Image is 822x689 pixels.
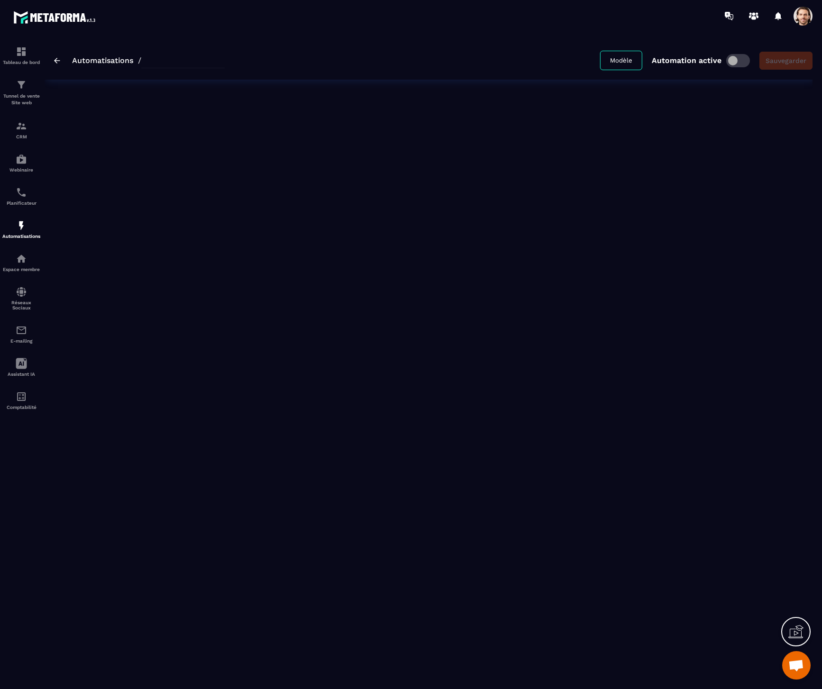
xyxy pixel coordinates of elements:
[2,372,40,377] p: Assistant IA
[2,300,40,310] p: Réseaux Sociaux
[16,286,27,298] img: social-network
[16,154,27,165] img: automations
[16,325,27,336] img: email
[2,39,40,72] a: formationformationTableau de bord
[2,60,40,65] p: Tableau de bord
[16,120,27,132] img: formation
[16,187,27,198] img: scheduler
[2,113,40,146] a: formationformationCRM
[2,267,40,272] p: Espace membre
[54,58,60,63] img: arrow
[782,651,811,680] div: Open chat
[2,146,40,180] a: automationsautomationsWebinaire
[2,317,40,351] a: emailemailE-mailing
[138,56,141,65] span: /
[16,253,27,264] img: automations
[2,180,40,213] a: schedulerschedulerPlanificateur
[2,72,40,113] a: formationformationTunnel de vente Site web
[652,56,721,65] p: Automation active
[2,134,40,139] p: CRM
[2,234,40,239] p: Automatisations
[16,79,27,91] img: formation
[2,338,40,344] p: E-mailing
[600,51,642,70] button: Modèle
[16,220,27,231] img: automations
[2,167,40,172] p: Webinaire
[2,246,40,279] a: automationsautomationsEspace membre
[2,351,40,384] a: Assistant IA
[16,46,27,57] img: formation
[72,56,133,65] a: Automatisations
[16,391,27,402] img: accountant
[13,9,99,26] img: logo
[2,213,40,246] a: automationsautomationsAutomatisations
[2,384,40,417] a: accountantaccountantComptabilité
[2,200,40,206] p: Planificateur
[2,93,40,106] p: Tunnel de vente Site web
[2,405,40,410] p: Comptabilité
[2,279,40,317] a: social-networksocial-networkRéseaux Sociaux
